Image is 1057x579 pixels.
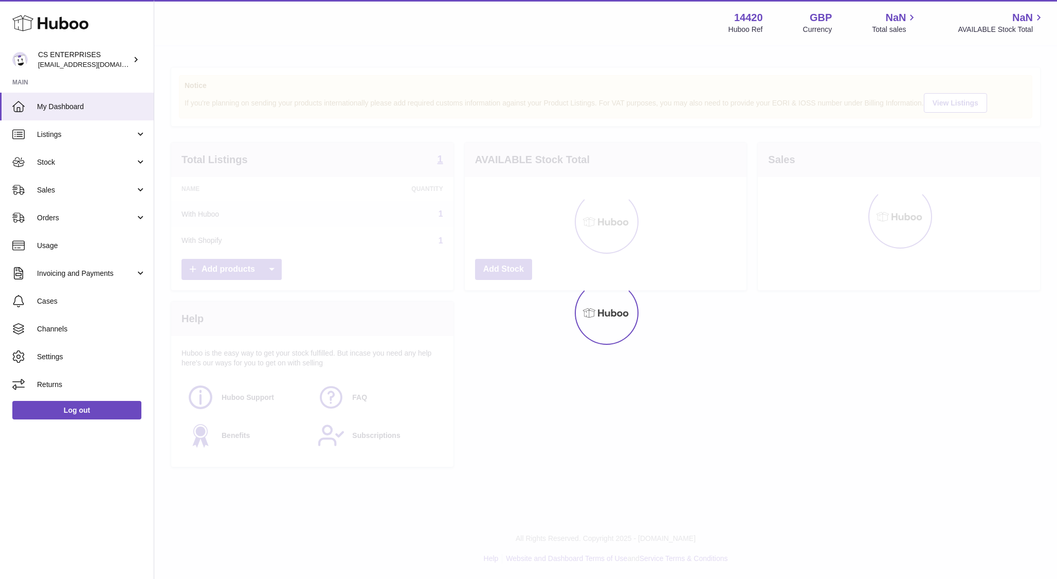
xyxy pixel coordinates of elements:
span: Returns [37,380,146,390]
div: Currency [803,25,832,34]
span: NaN [1012,11,1033,25]
img: csenterprisesholding@gmail.com [12,52,28,67]
span: [EMAIL_ADDRESS][DOMAIN_NAME] [38,60,151,68]
strong: GBP [810,11,832,25]
span: NaN [885,11,906,25]
a: NaN AVAILABLE Stock Total [958,11,1045,34]
span: My Dashboard [37,102,146,112]
a: NaN Total sales [872,11,918,34]
span: Usage [37,241,146,251]
div: CS ENTERPRISES [38,50,131,69]
span: Invoicing and Payments [37,269,135,278]
strong: 14420 [734,11,763,25]
span: Settings [37,352,146,362]
a: Log out [12,401,141,419]
span: Channels [37,324,146,334]
span: Orders [37,213,135,223]
span: Cases [37,296,146,306]
span: Listings [37,130,135,139]
span: Stock [37,157,135,167]
div: Huboo Ref [728,25,763,34]
span: AVAILABLE Stock Total [958,25,1045,34]
span: Total sales [872,25,918,34]
span: Sales [37,185,135,195]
